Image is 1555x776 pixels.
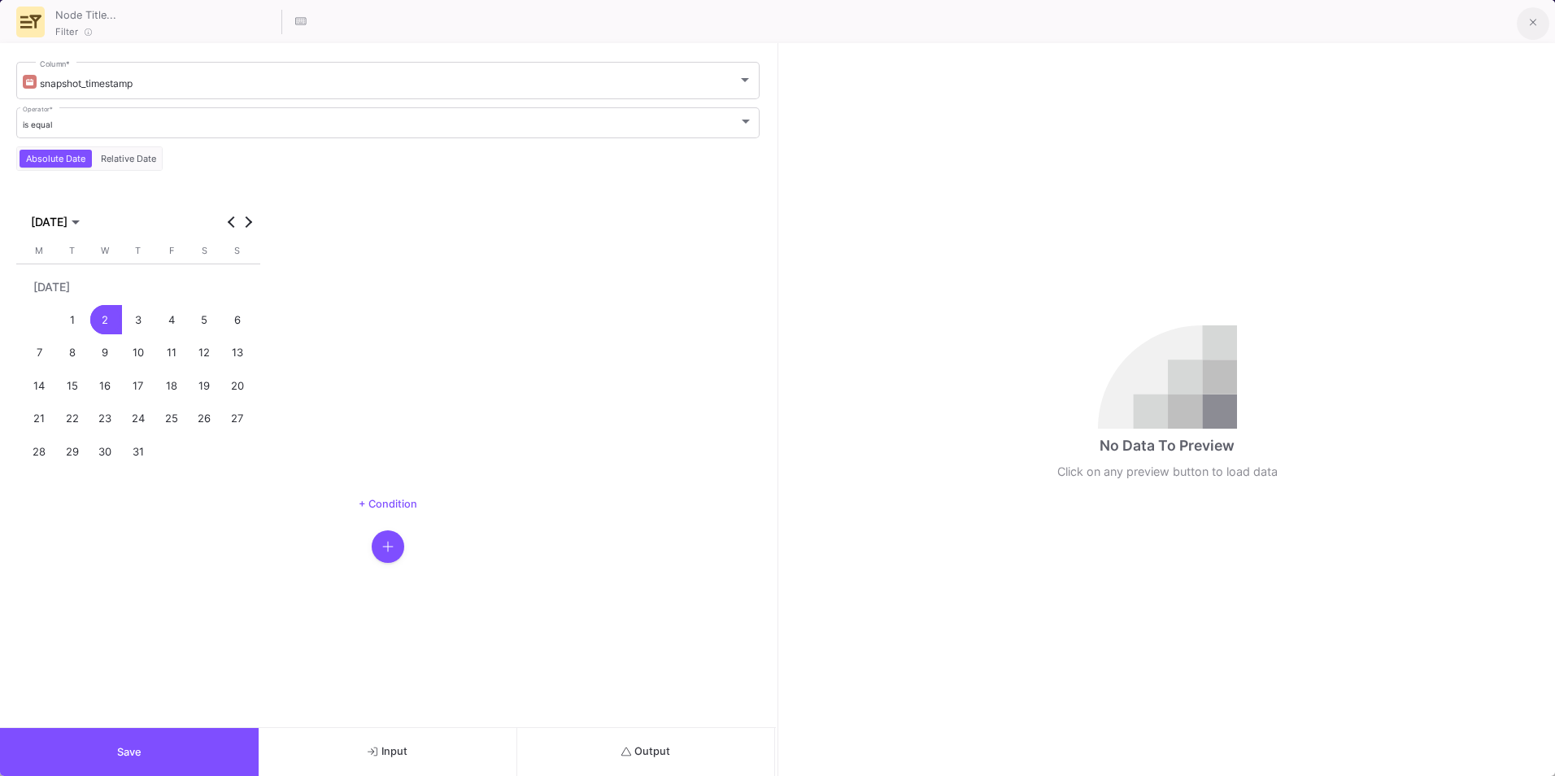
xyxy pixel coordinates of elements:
button: 10 Jul 2025 [122,337,155,370]
span: S [234,245,240,256]
button: 20 Jul 2025 [220,369,254,403]
div: 7 [24,338,54,368]
span: F [169,245,174,256]
button: 17 Jul 2025 [122,369,155,403]
span: [DATE] [31,216,68,229]
button: Input [259,728,517,776]
div: 6 [222,305,252,335]
div: 28 [24,437,54,467]
span: Filter [55,25,78,38]
button: 22 Jul 2025 [56,403,89,436]
button: 30 Jul 2025 [89,435,122,469]
div: 23 [90,404,120,434]
button: 2 Jul 2025 [89,303,122,337]
button: 26 Jul 2025 [188,403,221,436]
span: Save [117,746,142,758]
div: 27 [222,404,252,434]
button: Next month [240,214,256,230]
button: 3 Jul 2025 [122,303,155,337]
div: 14 [24,371,54,401]
input: Node Title... [51,3,279,24]
button: Hotkeys List [285,6,317,38]
div: 30 [90,437,120,467]
div: 13 [222,338,252,368]
div: Click on any preview button to load data [1057,463,1278,481]
div: 20 [222,371,252,401]
button: 25 Jul 2025 [155,403,188,436]
div: 31 [124,437,154,467]
button: 9 Jul 2025 [89,337,122,370]
button: 27 Jul 2025 [220,403,254,436]
button: Previous month [224,214,240,230]
div: 22 [58,404,88,434]
button: 31 Jul 2025 [122,435,155,469]
span: Relative Date [98,153,159,164]
button: 18 Jul 2025 [155,369,188,403]
div: 4 [156,305,186,335]
span: snapshot_timestamp [40,77,133,89]
span: S [202,245,207,256]
div: 16 [90,371,120,401]
span: + Condition [359,498,417,510]
div: 5 [189,305,220,335]
div: 21 [24,404,54,434]
button: 16 Jul 2025 [89,369,122,403]
button: 19 Jul 2025 [188,369,221,403]
div: 12 [189,338,220,368]
div: 25 [156,404,186,434]
button: 6 Jul 2025 [220,303,254,337]
div: 29 [58,437,88,467]
button: 21 Jul 2025 [23,403,56,436]
div: 24 [124,404,154,434]
span: T [135,245,141,256]
button: 11 Jul 2025 [155,337,188,370]
div: 26 [189,404,220,434]
span: W [101,245,109,256]
div: 17 [124,371,154,401]
button: Absolute Date [20,150,92,168]
button: + Condition [346,492,430,517]
span: is equal [23,120,52,129]
div: 10 [124,338,154,368]
button: 8 Jul 2025 [56,337,89,370]
div: 18 [156,371,186,401]
span: Input [368,745,407,757]
div: 8 [58,338,88,368]
button: 12 Jul 2025 [188,337,221,370]
button: 14 Jul 2025 [23,369,56,403]
span: T [69,245,75,256]
div: 2 [90,305,120,335]
button: 29 Jul 2025 [56,435,89,469]
button: 28 Jul 2025 [23,435,56,469]
button: 15 Jul 2025 [56,369,89,403]
div: 3 [124,305,154,335]
button: 23 Jul 2025 [89,403,122,436]
img: row-advanced-ui.svg [20,11,41,33]
span: Output [621,745,671,757]
img: no-data.svg [1098,325,1237,429]
div: 9 [90,338,120,368]
button: 4 Jul 2025 [155,303,188,337]
td: [DATE] [23,270,254,303]
button: 24 Jul 2025 [122,403,155,436]
button: Choose month and year [27,211,84,233]
span: M [35,245,43,256]
div: 19 [189,371,220,401]
button: 7 Jul 2025 [23,337,56,370]
span: Absolute Date [23,153,89,164]
div: 1 [58,305,88,335]
div: 11 [156,338,186,368]
button: 5 Jul 2025 [188,303,221,337]
div: 15 [58,371,88,401]
button: Output [517,728,776,776]
button: Relative Date [98,150,159,168]
div: No Data To Preview [1100,435,1235,456]
button: 1 Jul 2025 [56,303,89,337]
button: 13 Jul 2025 [220,337,254,370]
